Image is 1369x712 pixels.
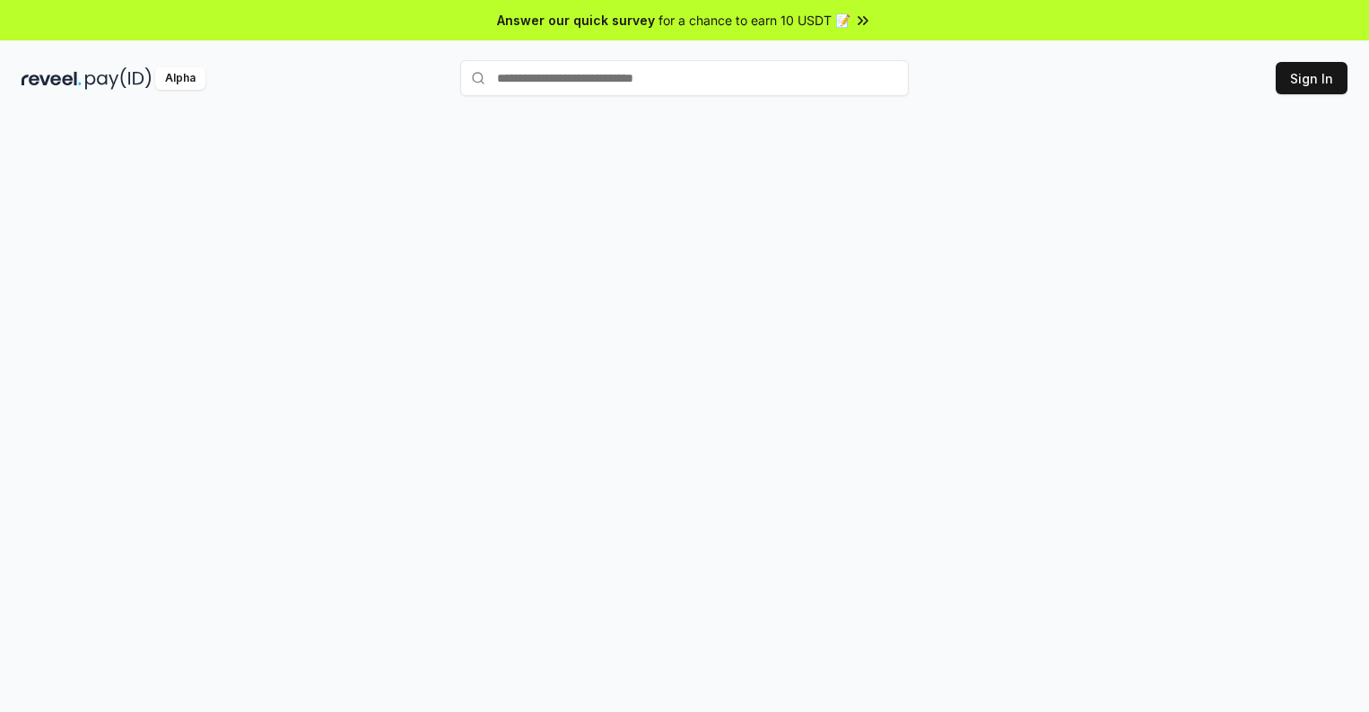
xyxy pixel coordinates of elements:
[1276,62,1347,94] button: Sign In
[155,67,205,90] div: Alpha
[22,67,82,90] img: reveel_dark
[85,67,152,90] img: pay_id
[658,11,850,30] span: for a chance to earn 10 USDT 📝
[497,11,655,30] span: Answer our quick survey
